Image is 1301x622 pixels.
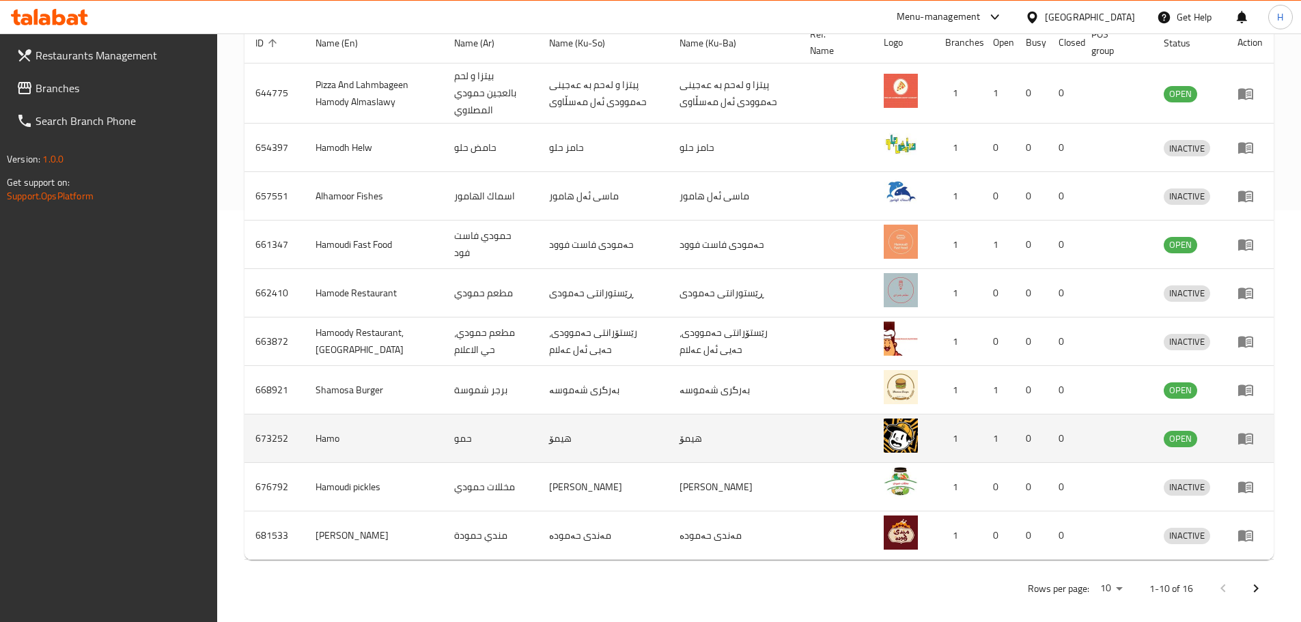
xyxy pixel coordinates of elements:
[1227,22,1274,63] th: Action
[1048,22,1080,63] th: Closed
[7,173,70,191] span: Get support on:
[443,269,539,317] td: مطعم حمودي
[244,63,305,124] td: 644775
[982,22,1015,63] th: Open
[1095,578,1128,599] div: Rows per page:
[1045,10,1135,25] div: [GEOGRAPHIC_DATA]
[305,414,443,463] td: Hamo
[316,35,376,51] span: Name (En)
[1164,86,1197,102] span: OPEN
[443,366,539,414] td: برجر شموسة
[443,414,539,463] td: حمو
[454,35,512,51] span: Name (Ar)
[538,414,669,463] td: هیمۆ
[884,322,918,356] img: Hamoody Restaurant, Hay Alaalam
[305,366,443,414] td: Shamosa Burger
[810,26,856,59] span: Ref. Name
[982,366,1015,414] td: 1
[305,124,443,172] td: Hamodh Helw
[669,124,799,172] td: حامز حلو
[982,511,1015,560] td: 0
[538,511,669,560] td: مەندی حەمودە
[244,317,305,366] td: 663872
[934,414,982,463] td: 1
[1015,366,1048,414] td: 0
[1164,285,1210,301] span: INACTIVE
[1237,382,1263,398] div: Menu
[1164,382,1197,398] span: OPEN
[1015,317,1048,366] td: 0
[443,63,539,124] td: بيتزا و لحم بالعجين حمودي المصلاوي
[982,172,1015,221] td: 0
[244,463,305,511] td: 676792
[982,269,1015,317] td: 0
[5,72,217,104] a: Branches
[1164,431,1197,447] span: OPEN
[1048,366,1080,414] td: 0
[982,414,1015,463] td: 1
[305,269,443,317] td: Hamode Restaurant
[1164,528,1210,543] span: INACTIVE
[1237,333,1263,350] div: Menu
[255,35,281,51] span: ID
[884,225,918,259] img: Hamoudi Fast Food
[549,35,623,51] span: Name (Ku-So)
[934,124,982,172] td: 1
[669,317,799,366] td: رێستۆرانتی حەموودی، حەیی ئەل عەلام
[873,22,934,63] th: Logo
[934,511,982,560] td: 1
[1237,85,1263,102] div: Menu
[680,35,754,51] span: Name (Ku-Ba)
[1015,221,1048,269] td: 0
[5,104,217,137] a: Search Branch Phone
[1015,22,1048,63] th: Busy
[884,74,918,108] img: Pizza And Lahmbageen Hamody Almaslawy
[884,467,918,501] img: Hamoudi pickles
[1015,172,1048,221] td: 0
[982,317,1015,366] td: 0
[1164,237,1197,253] span: OPEN
[244,269,305,317] td: 662410
[884,273,918,307] img: Hamode Restaurant
[36,47,206,63] span: Restaurants Management
[1164,140,1210,156] div: INACTIVE
[36,80,206,96] span: Branches
[1048,63,1080,124] td: 0
[1149,580,1193,597] p: 1-10 of 16
[934,463,982,511] td: 1
[1048,463,1080,511] td: 0
[1240,572,1272,605] button: Next page
[42,150,64,168] span: 1.0.0
[669,463,799,511] td: [PERSON_NAME]
[1048,221,1080,269] td: 0
[1015,63,1048,124] td: 0
[1048,511,1080,560] td: 0
[1237,188,1263,204] div: Menu
[7,150,40,168] span: Version:
[1164,285,1210,302] div: INACTIVE
[1164,141,1210,156] span: INACTIVE
[982,221,1015,269] td: 1
[443,511,539,560] td: مندي حمودة
[1164,334,1210,350] div: INACTIVE
[538,172,669,221] td: ماسی ئەل هامور
[244,172,305,221] td: 657551
[884,128,918,162] img: Hamodh Helw
[305,463,443,511] td: Hamoudi pickles
[1164,188,1210,204] span: INACTIVE
[7,187,94,205] a: Support.OpsPlatform
[1048,414,1080,463] td: 0
[305,317,443,366] td: Hamoody Restaurant, [GEOGRAPHIC_DATA]
[1237,139,1263,156] div: Menu
[305,221,443,269] td: Hamoudi Fast Food
[669,269,799,317] td: ڕێستورانتی حەمودی
[669,511,799,560] td: مەندی حەمودە
[36,113,206,129] span: Search Branch Phone
[884,176,918,210] img: Alhamoor Fishes
[982,124,1015,172] td: 0
[1048,269,1080,317] td: 0
[538,366,669,414] td: بەرگری شەموسە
